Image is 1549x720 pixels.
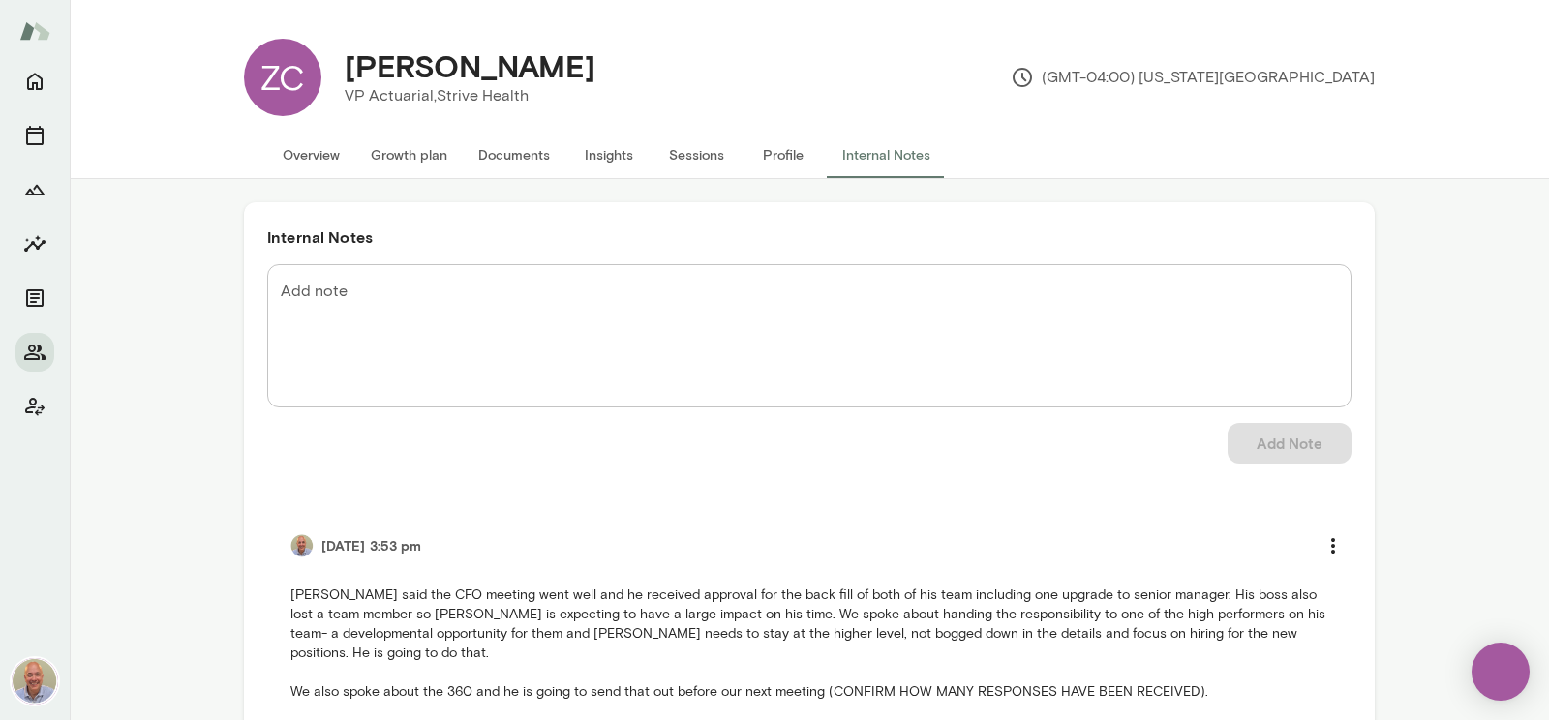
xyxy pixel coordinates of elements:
h6: [DATE] 3:53 pm [321,536,421,555]
button: Insights [15,225,54,263]
img: Marc Friedman [12,658,58,705]
button: Home [15,62,54,101]
button: Sessions [15,116,54,155]
button: Sessions [653,132,740,178]
button: Growth plan [355,132,463,178]
button: Insights [565,132,653,178]
button: Members [15,333,54,372]
button: Client app [15,387,54,426]
img: Marc Friedman [290,534,314,557]
button: Internal Notes [827,132,946,178]
h4: [PERSON_NAME] [345,47,595,84]
button: Documents [463,132,565,178]
button: Overview [267,132,355,178]
div: ZC [244,39,321,116]
p: (GMT-04:00) [US_STATE][GEOGRAPHIC_DATA] [1011,66,1375,89]
h6: Internal Notes [267,225,1352,249]
button: Profile [740,132,827,178]
button: more [1313,525,1353,566]
img: Mento [19,13,50,49]
p: VP Actuarial, Strive Health [345,84,595,107]
button: Documents [15,279,54,317]
button: Growth Plan [15,170,54,209]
